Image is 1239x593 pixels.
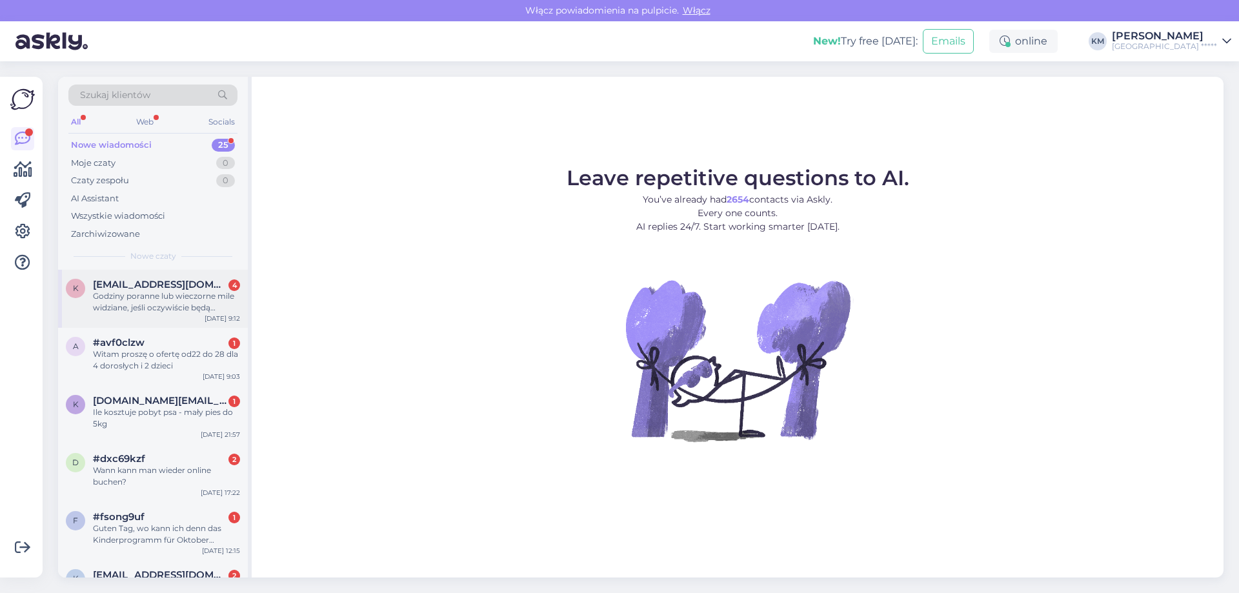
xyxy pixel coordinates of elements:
div: [DATE] 21:57 [201,430,240,439]
span: Leave repetitive questions to AI. [567,165,909,190]
p: You’ve already had contacts via Askly. Every one counts. AI replies 24/7. Start working smarter [... [567,193,909,234]
span: #avf0clzw [93,337,145,348]
div: Guten Tag, wo kann ich denn das Kinderprogramm für Oktober einsehen? [93,523,240,546]
span: kajakilobez@o2.pl [93,569,227,581]
span: #fsong9uf [93,511,145,523]
div: Czaty zespołu [71,174,129,187]
span: k [73,574,79,583]
div: Witam proszę o ofertę od22 do 28 dla 4 dorosłych i 2 dzieci [93,348,240,372]
b: New! [813,35,841,47]
a: [PERSON_NAME][GEOGRAPHIC_DATA] ***** [1112,31,1231,52]
div: 25 [212,139,235,152]
div: All [68,114,83,130]
span: d [72,457,79,467]
div: AI Assistant [71,192,119,205]
span: k [73,283,79,293]
div: [DATE] 17:22 [201,488,240,498]
div: Ile kosztuje pobyt psa - mały pies do 5kg [93,407,240,430]
div: Wszystkie wiadomości [71,210,165,223]
span: #dxc69kzf [93,453,145,465]
div: [DATE] 9:12 [205,314,240,323]
div: KM [1089,32,1107,50]
div: Try free [DATE]: [813,34,918,49]
img: No Chat active [621,244,854,476]
b: 2654 [727,194,749,205]
div: 0 [216,174,235,187]
div: [PERSON_NAME] [1112,31,1217,41]
div: 2 [228,454,240,465]
div: 0 [216,157,235,170]
span: Włącz [679,5,714,16]
span: Szukaj klientów [80,88,150,102]
div: Godziny poranne lub wieczorne mile widziane, jeśli oczywiście będą dostępne Pozdrawiam serdecznie... [93,290,240,314]
div: 1 [228,337,240,349]
img: Askly Logo [10,87,35,112]
div: [DATE] 12:15 [202,546,240,556]
div: 4 [228,279,240,291]
div: 2 [228,570,240,581]
span: kaska.dz@gmail.com [93,395,227,407]
span: f [73,516,78,525]
div: Web [134,114,156,130]
div: Wann kann man wieder online buchen? [93,465,240,488]
span: a [73,341,79,351]
span: kasiawalcz@wp.pl [93,279,227,290]
span: Nowe czaty [130,250,176,262]
div: Moje czaty [71,157,116,170]
div: 1 [228,396,240,407]
span: k [73,399,79,409]
div: Socials [206,114,237,130]
div: Zarchiwizowane [71,228,140,241]
div: Nowe wiadomości [71,139,152,152]
button: Emails [923,29,974,54]
div: online [989,30,1058,53]
div: [DATE] 9:03 [203,372,240,381]
div: 1 [228,512,240,523]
